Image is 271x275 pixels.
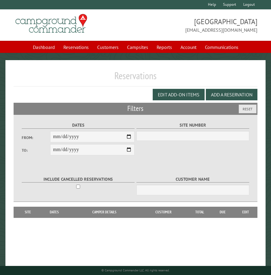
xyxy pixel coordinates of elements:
[14,12,89,35] img: Campground Commander
[201,41,242,53] a: Communications
[188,207,212,218] th: Total
[101,268,170,272] small: © Campground Commander LLC. All rights reserved.
[139,207,188,218] th: Customer
[94,41,122,53] a: Customers
[234,207,257,218] th: Edit
[153,89,205,100] button: Edit Add-on Items
[17,207,40,218] th: Site
[22,147,50,153] label: To:
[14,70,257,86] h1: Reservations
[69,207,139,218] th: Camper Details
[40,207,69,218] th: Dates
[29,41,59,53] a: Dashboard
[177,41,200,53] a: Account
[22,122,134,129] label: Dates
[136,122,249,129] label: Site Number
[14,103,257,114] h2: Filters
[60,41,92,53] a: Reservations
[22,176,134,183] label: Include Cancelled Reservations
[239,105,257,113] button: Reset
[135,17,257,34] span: [GEOGRAPHIC_DATA] [EMAIL_ADDRESS][DOMAIN_NAME]
[22,135,50,141] label: From:
[123,41,152,53] a: Campsites
[212,207,234,218] th: Due
[153,41,176,53] a: Reports
[136,176,249,183] label: Customer Name
[206,89,257,100] button: Add a Reservation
